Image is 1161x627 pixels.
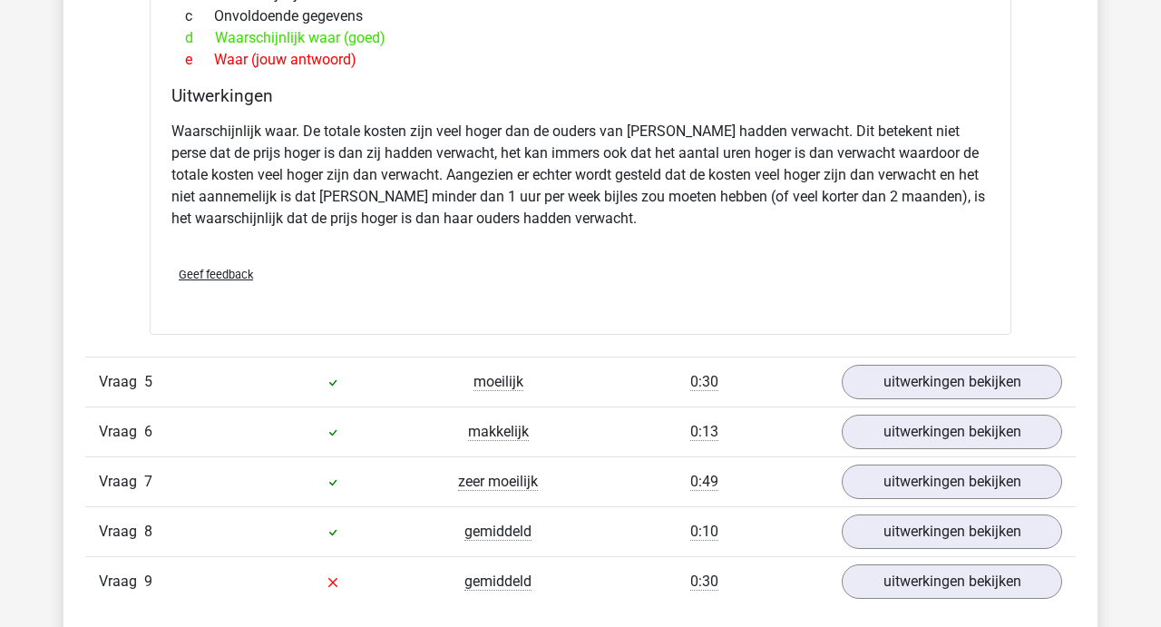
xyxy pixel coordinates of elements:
[99,571,144,593] span: Vraag
[144,473,152,490] span: 7
[144,373,152,390] span: 5
[842,415,1062,449] a: uitwerkingen bekijken
[468,423,529,441] span: makkelijk
[171,27,990,49] div: Waarschijnlijk waar (goed)
[185,27,215,49] span: d
[690,423,718,441] span: 0:13
[690,523,718,541] span: 0:10
[171,121,990,230] p: Waarschijnlijk waar. De totale kosten zijn veel hoger dan de ouders van [PERSON_NAME] hadden verw...
[464,523,532,541] span: gemiddeld
[144,423,152,440] span: 6
[185,49,214,71] span: e
[842,514,1062,549] a: uitwerkingen bekijken
[690,573,718,591] span: 0:30
[842,465,1062,499] a: uitwerkingen bekijken
[842,564,1062,599] a: uitwerkingen bekijken
[171,49,990,71] div: Waar (jouw antwoord)
[99,521,144,543] span: Vraag
[144,573,152,590] span: 9
[179,268,253,281] span: Geef feedback
[99,421,144,443] span: Vraag
[690,473,718,491] span: 0:49
[171,5,990,27] div: Onvoldoende gegevens
[473,373,523,391] span: moeilijk
[144,523,152,540] span: 8
[690,373,718,391] span: 0:30
[99,471,144,493] span: Vraag
[99,371,144,393] span: Vraag
[464,573,532,591] span: gemiddeld
[842,365,1062,399] a: uitwerkingen bekijken
[171,85,990,106] h4: Uitwerkingen
[185,5,214,27] span: c
[458,473,538,491] span: zeer moeilijk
